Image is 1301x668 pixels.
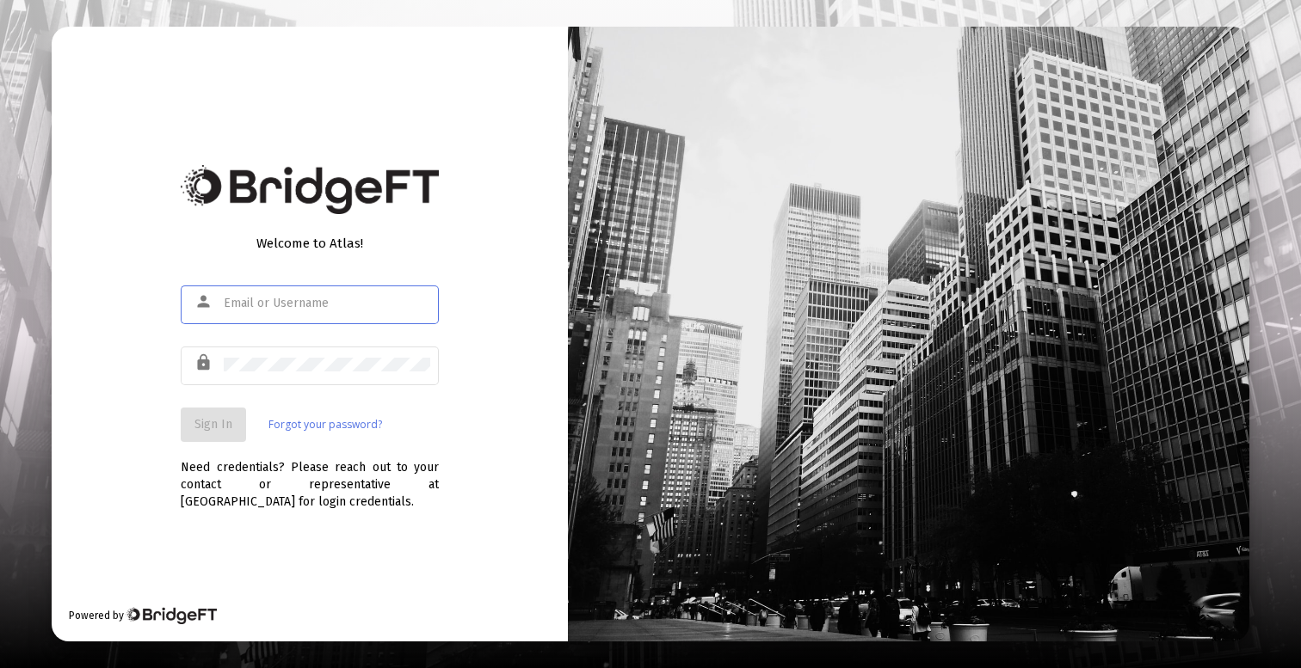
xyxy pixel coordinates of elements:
img: Bridge Financial Technology Logo [126,607,216,624]
div: Welcome to Atlas! [181,235,439,252]
div: Powered by [69,607,216,624]
button: Sign In [181,408,246,442]
img: Bridge Financial Technology Logo [181,165,439,214]
div: Need credentials? Please reach out to your contact or representative at [GEOGRAPHIC_DATA] for log... [181,442,439,511]
mat-icon: lock [194,352,215,373]
a: Forgot your password? [268,416,382,433]
input: Email or Username [224,297,430,310]
span: Sign In [194,417,232,432]
mat-icon: person [194,291,215,312]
